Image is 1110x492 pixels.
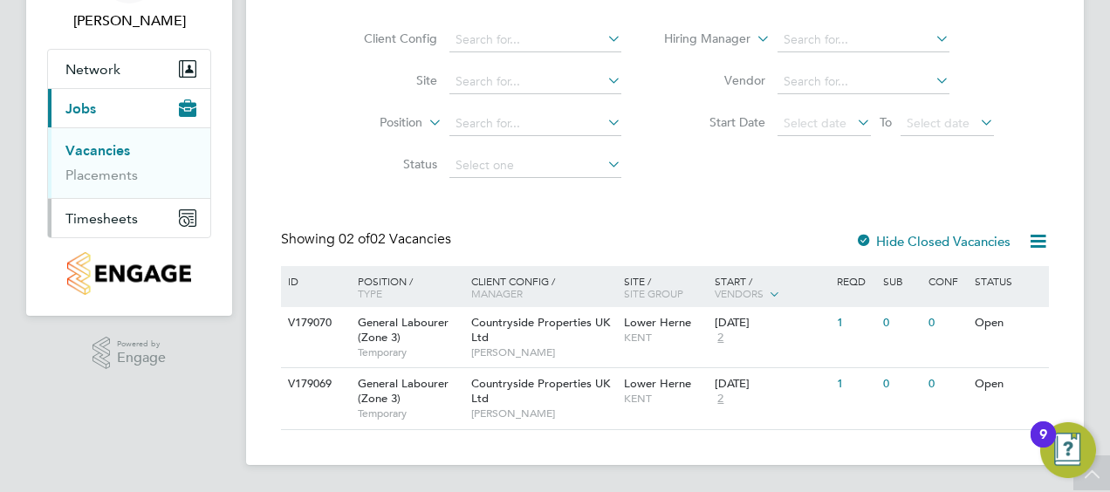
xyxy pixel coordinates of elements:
[65,142,130,159] a: Vacancies
[117,351,166,366] span: Engage
[784,115,846,131] span: Select date
[48,199,210,237] button: Timesheets
[67,252,190,295] img: countryside-properties-logo-retina.png
[715,316,828,331] div: [DATE]
[65,100,96,117] span: Jobs
[620,266,711,308] div: Site /
[650,31,750,48] label: Hiring Manager
[65,61,120,78] span: Network
[907,115,970,131] span: Select date
[970,368,1046,400] div: Open
[778,28,949,52] input: Search for...
[879,266,924,296] div: Sub
[48,127,210,198] div: Jobs
[48,89,210,127] button: Jobs
[471,407,615,420] span: [PERSON_NAME]
[117,337,166,352] span: Powered by
[339,230,370,248] span: 02 of
[665,114,765,130] label: Start Date
[337,156,437,172] label: Status
[358,315,449,345] span: General Labourer (Zone 3)
[449,154,621,178] input: Select one
[624,315,691,330] span: Lower Herne
[358,286,382,300] span: Type
[879,307,924,339] div: 0
[624,331,707,345] span: KENT
[924,307,970,339] div: 0
[358,376,449,406] span: General Labourer (Zone 3)
[65,210,138,227] span: Timesheets
[624,286,683,300] span: Site Group
[322,114,422,132] label: Position
[281,230,455,249] div: Showing
[449,112,621,136] input: Search for...
[47,252,211,295] a: Go to home page
[624,392,707,406] span: KENT
[337,31,437,46] label: Client Config
[471,286,523,300] span: Manager
[65,167,138,183] a: Placements
[624,376,691,391] span: Lower Herne
[710,266,832,310] div: Start /
[665,72,765,88] label: Vendor
[924,368,970,400] div: 0
[855,233,1011,249] label: Hide Closed Vacancies
[471,345,615,359] span: [PERSON_NAME]
[778,70,949,94] input: Search for...
[832,266,878,296] div: Reqd
[832,368,878,400] div: 1
[449,28,621,52] input: Search for...
[92,337,167,370] a: Powered byEngage
[1040,422,1096,478] button: Open Resource Center, 9 new notifications
[47,10,211,31] span: Nick Murphy
[924,266,970,296] div: Conf
[970,266,1046,296] div: Status
[970,307,1046,339] div: Open
[337,72,437,88] label: Site
[358,407,462,420] span: Temporary
[715,392,726,407] span: 2
[879,368,924,400] div: 0
[715,377,828,392] div: [DATE]
[874,111,897,133] span: To
[48,50,210,88] button: Network
[358,345,462,359] span: Temporary
[471,315,610,345] span: Countryside Properties UK Ltd
[449,70,621,94] input: Search for...
[339,230,451,248] span: 02 Vacancies
[284,266,345,296] div: ID
[471,376,610,406] span: Countryside Properties UK Ltd
[345,266,467,308] div: Position /
[715,331,726,345] span: 2
[715,286,764,300] span: Vendors
[1039,434,1047,457] div: 9
[284,307,345,339] div: V179070
[284,368,345,400] div: V179069
[467,266,620,308] div: Client Config /
[832,307,878,339] div: 1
